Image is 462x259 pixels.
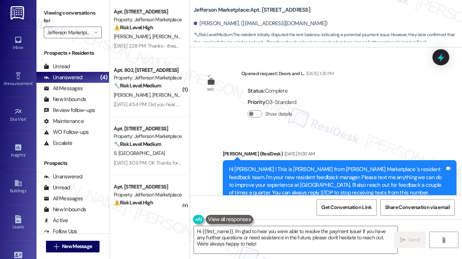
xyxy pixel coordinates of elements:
[408,236,420,244] span: Send
[152,92,189,98] span: [PERSON_NAME]
[4,177,33,197] a: Buildings
[114,191,181,198] div: Property: Jefferson Marketplace
[248,85,296,97] div: : Complete
[194,226,397,254] textarea: Hi {{first_name}}, I'm glad to hear you were able to resolve the payment issue! If you have any f...
[44,74,82,81] div: Unanswered
[152,33,189,40] span: [PERSON_NAME]
[54,244,59,250] i: 
[114,8,181,16] div: Apt. [STREET_ADDRESS]
[44,96,86,103] div: New Inbounds
[36,159,109,167] div: Prospects
[4,213,33,233] a: Leads
[114,92,152,98] span: [PERSON_NAME]
[304,70,334,77] div: [DATE] 1:26 PM
[4,105,33,125] a: Site Visit •
[44,128,89,136] div: WO Follow-ups
[46,241,100,252] button: New Message
[380,199,455,216] button: Share Conversation via email
[114,125,181,132] div: Apt. [STREET_ADDRESS]
[44,195,83,202] div: All Messages
[114,24,153,31] strong: ⚠️ Risk Level: High
[114,141,161,147] strong: 🔧 Risk Level: Medium
[62,243,92,250] span: New Message
[385,204,450,211] span: Share Conversation via email
[26,116,27,121] span: •
[44,184,70,192] div: Unread
[248,87,264,94] b: Status
[44,206,86,213] div: New Inbounds
[114,16,181,23] div: Property: Jefferson Marketplace
[194,20,328,27] div: [PERSON_NAME]. ([EMAIL_ADDRESS][DOMAIN_NAME])
[283,150,315,158] div: [DATE] 11:00 AM
[4,141,33,161] a: Insights •
[114,43,426,49] div: [DATE] 2:28 PM: Thanks- these are helpful but I'd prefer if my autopay worked so I wouldn't need ...
[114,132,181,140] div: Property: Jefferson Marketplace
[98,72,109,83] div: (4)
[229,166,445,197] div: Hi [PERSON_NAME] ! This is [PERSON_NAME] from [PERSON_NAME] Marketplace 's resident feedback team...
[44,139,72,147] div: Escalate
[25,151,26,156] span: •
[44,117,84,125] div: Maintenance
[114,82,161,89] strong: 🔧 Risk Level: Medium
[114,101,229,108] div: [DATE] 4:54 PM: Did you hear back from maintenance?
[317,199,376,216] button: Get Conversation Link
[114,183,181,191] div: Apt. [STREET_ADDRESS]
[194,32,232,38] strong: 🔧 Risk Level: Medium
[248,97,296,108] div: : 03-Standard
[207,86,214,93] div: WO
[47,27,90,38] input: All communities
[114,66,181,74] div: Apt. 802, [STREET_ADDRESS]
[321,204,372,211] span: Get Conversation Link
[44,228,77,235] div: Follow Ups
[441,237,446,243] i: 
[11,6,26,20] img: ResiDesk Logo
[265,110,292,118] label: Show details
[114,74,181,82] div: Property: Jefferson Marketplace
[44,107,95,114] div: Review follow-ups
[44,173,82,181] div: Unanswered
[223,150,457,160] div: [PERSON_NAME] (ResiDesk)
[32,80,34,85] span: •
[44,7,102,27] label: Viewing conversations for
[44,63,70,70] div: Unread
[44,85,83,92] div: All Messages
[394,232,426,248] button: Send
[114,150,165,156] span: S. [GEOGRAPHIC_DATA]
[94,30,98,35] i: 
[194,6,310,14] b: Jefferson Marketplace: Apt. [STREET_ADDRESS]
[194,31,462,47] span: : The resident initially disputed the rent balance, indicating a potential payment issue. However...
[4,34,33,53] a: Inbox
[241,70,334,80] div: Opened request: Doors and l...
[114,199,153,206] strong: ⚠️ Risk Level: High
[44,217,68,224] div: Active
[248,98,265,106] b: Priority
[114,33,152,40] span: [PERSON_NAME]
[36,49,109,57] div: Prospects + Residents
[400,237,405,243] i: 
